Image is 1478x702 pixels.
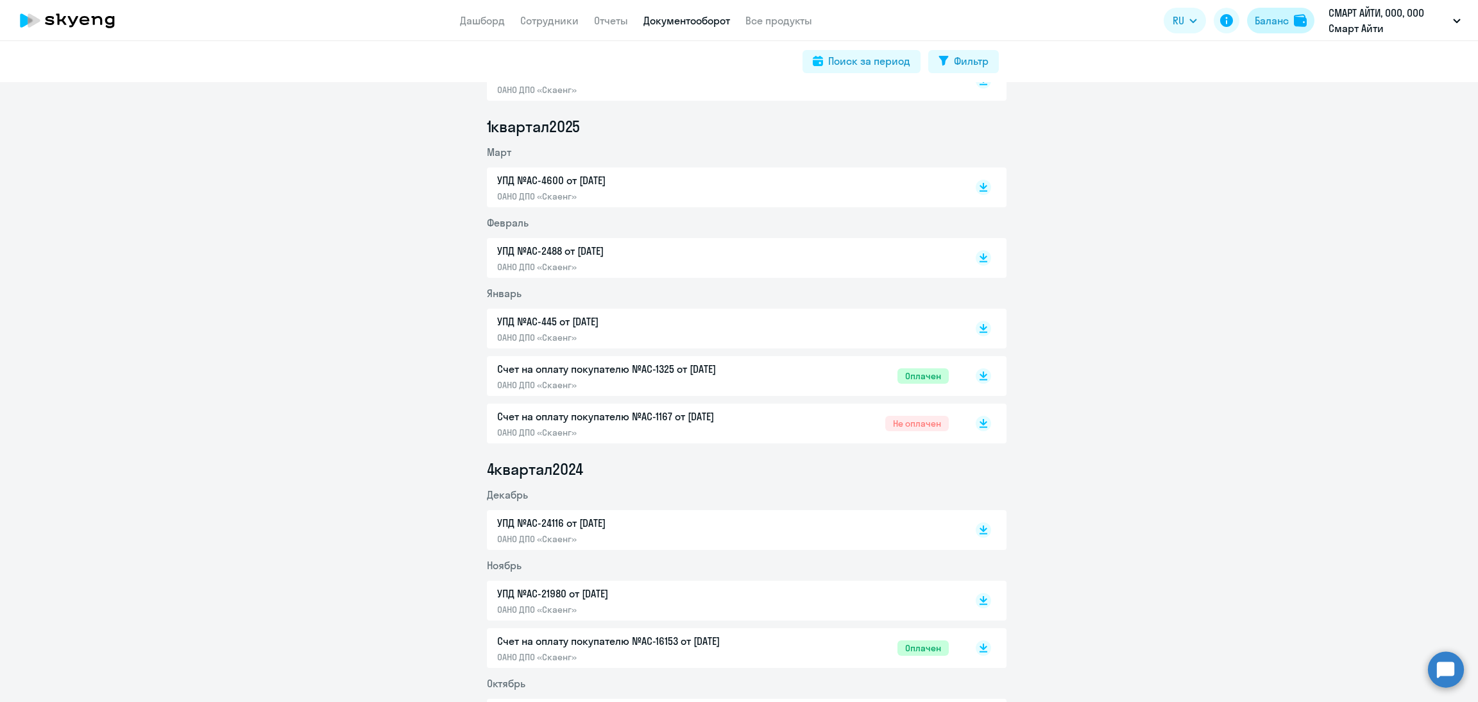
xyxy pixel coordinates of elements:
[497,361,767,377] p: Счет на оплату покупателю №AC-1325 от [DATE]
[497,379,767,391] p: ОАНО ДПО «Скаенг»
[1164,8,1206,33] button: RU
[1329,5,1448,36] p: СМАРТ АЙТИ, ООО, ООО Смарт Айти
[497,243,767,259] p: УПД №AC-2488 от [DATE]
[497,332,767,343] p: ОАНО ДПО «Скаенг»
[497,533,767,545] p: ОАНО ДПО «Скаенг»
[497,314,949,343] a: УПД №AC-445 от [DATE]ОАНО ДПО «Скаенг»
[1255,13,1289,28] div: Баланс
[745,14,812,27] a: Все продукты
[487,116,1007,137] li: 1 квартал 2025
[497,633,949,663] a: Счет на оплату покупателю №AC-16153 от [DATE]ОАНО ДПО «Скаенг»Оплачен
[885,416,949,431] span: Не оплачен
[497,515,767,531] p: УПД №AC-24116 от [DATE]
[497,409,949,438] a: Счет на оплату покупателю №AC-1167 от [DATE]ОАНО ДПО «Скаенг»Не оплачен
[487,287,522,300] span: Январь
[954,53,989,69] div: Фильтр
[803,50,921,73] button: Поиск за период
[594,14,628,27] a: Отчеты
[497,261,767,273] p: ОАНО ДПО «Скаенг»
[487,677,525,690] span: Октябрь
[487,146,511,158] span: Март
[928,50,999,73] button: Фильтр
[487,459,1007,479] li: 4 квартал 2024
[497,651,767,663] p: ОАНО ДПО «Скаенг»
[643,14,730,27] a: Документооборот
[497,314,767,329] p: УПД №AC-445 от [DATE]
[497,191,767,202] p: ОАНО ДПО «Скаенг»
[1247,8,1314,33] button: Балансbalance
[497,409,767,424] p: Счет на оплату покупателю №AC-1167 от [DATE]
[487,488,528,501] span: Декабрь
[497,604,767,615] p: ОАНО ДПО «Скаенг»
[497,173,949,202] a: УПД №AC-4600 от [DATE]ОАНО ДПО «Скаенг»
[497,243,949,273] a: УПД №AC-2488 от [DATE]ОАНО ДПО «Скаенг»
[497,633,767,649] p: Счет на оплату покупателю №AC-16153 от [DATE]
[460,14,505,27] a: Дашборд
[497,586,767,601] p: УПД №AC-21980 от [DATE]
[897,640,949,656] span: Оплачен
[497,515,949,545] a: УПД №AC-24116 от [DATE]ОАНО ДПО «Скаенг»
[497,173,767,188] p: УПД №AC-4600 от [DATE]
[520,14,579,27] a: Сотрудники
[497,586,949,615] a: УПД №AC-21980 от [DATE]ОАНО ДПО «Скаенг»
[497,427,767,438] p: ОАНО ДПО «Скаенг»
[897,368,949,384] span: Оплачен
[1322,5,1467,36] button: СМАРТ АЙТИ, ООО, ООО Смарт Айти
[487,216,529,229] span: Февраль
[497,84,767,96] p: ОАНО ДПО «Скаенг»
[828,53,910,69] div: Поиск за период
[497,361,949,391] a: Счет на оплату покупателю №AC-1325 от [DATE]ОАНО ДПО «Скаенг»Оплачен
[487,559,522,572] span: Ноябрь
[1294,14,1307,27] img: balance
[1173,13,1184,28] span: RU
